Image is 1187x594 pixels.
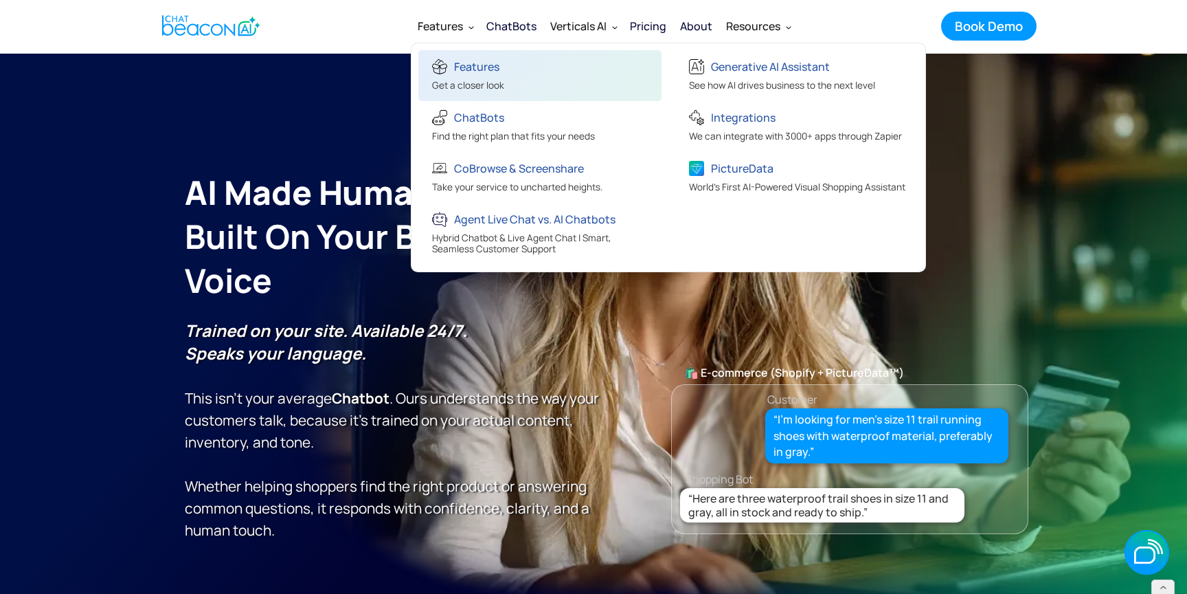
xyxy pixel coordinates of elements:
a: home [150,9,268,43]
span: Built on Your Brand’s Voice [185,214,513,302]
div: ChatBots [486,16,536,36]
a: Agent Live Chat vs. AI ChatbotsHybrid Chatbot & Live Agent Chat | Smart, Seamless Customer Support [418,203,662,265]
a: PictureDataWorld's First AI-Powered Visual Shopping Assistant [675,152,918,203]
img: Dropdown [468,24,474,30]
div: Pricing [630,16,666,36]
div: ChatBots [454,108,504,127]
div: Get a closer look [432,80,504,94]
div: Agent Live Chat vs. AI Chatbots [454,210,615,229]
div: PictureData [711,159,773,178]
img: Dropdown [786,24,791,30]
nav: Features [411,43,926,272]
div: Generative AI Assistant [711,57,830,76]
a: CoBrowse & ScreenshareTake your service to uncharted heights. [418,152,662,203]
div: CoBrowse & Screenshare [454,159,584,178]
div: “I’m looking for men’s size 11 trail running shoes with waterproof material, preferably in gray.” [773,412,1001,460]
div: Customer [767,390,817,409]
div: We can integrate with 3000+ apps through Zapier [689,131,902,145]
a: Pricing [623,8,673,44]
strong: Trained on your site. Available 24/7. Speaks your language. [185,319,467,364]
div: Verticals AI [550,16,607,36]
div: Verticals AI [543,10,623,43]
div: See how AI drives business to the next level [689,80,875,94]
div: About [680,16,712,36]
a: Generative AI AssistantSee how AI drives business to the next level [675,50,918,101]
div: Features [411,10,479,43]
div: Find the right plan that fits your needs [432,131,595,145]
a: ChatBotsFind the right plan that fits your needs [418,101,662,152]
img: Dropdown [612,24,618,30]
p: This isn’t your average . Ours understands the way your customers talk, because it’s trained on y... [185,320,600,541]
div: Resources [719,10,797,43]
div: Book Demo [955,17,1023,35]
div: Integrations [711,108,776,127]
div: Take your service to uncharted heights. [432,181,602,196]
a: Book Demo [941,12,1037,41]
strong: Chatbot [332,388,389,408]
a: IntegrationsWe can integrate with 3000+ apps through Zapier [675,101,918,152]
div: Features [454,57,499,76]
div: Resources [726,16,780,36]
a: ChatBots [479,10,543,43]
a: FeaturesGet a closer look [418,50,662,101]
div: Features [418,16,463,36]
h1: AI Made Human: ‍ [185,170,600,302]
div: Hybrid Chatbot & Live Agent Chat | Smart, Seamless Customer Support [432,232,651,258]
span: World's First AI-Powered Visual Shopping Assistant [689,181,905,193]
a: About [673,8,719,44]
div: 🛍️ E-commerce (Shopify + PictureData™) [672,363,1028,382]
